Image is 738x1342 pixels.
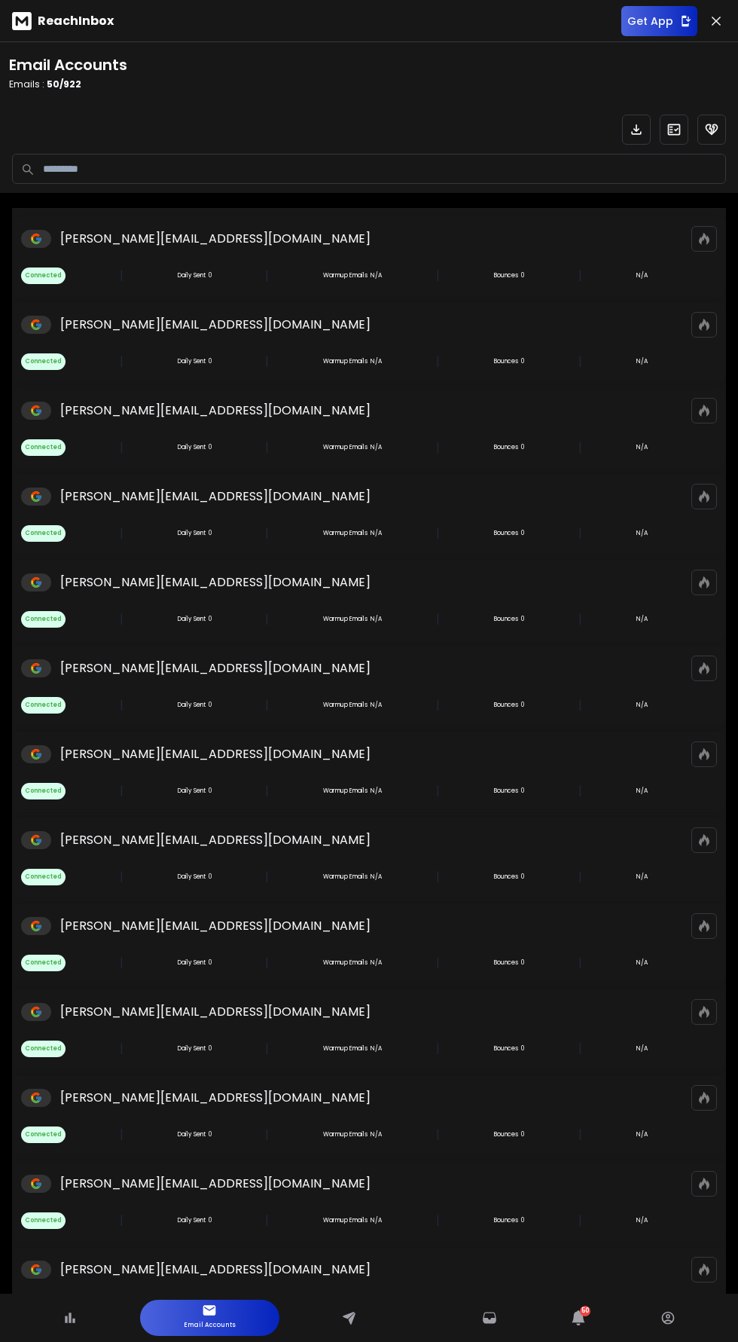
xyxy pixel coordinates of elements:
[323,873,367,882] p: Warmup Emails
[120,524,124,543] span: |
[436,610,440,628] span: |
[521,958,524,968] p: 0
[578,353,582,371] span: |
[494,357,518,366] p: Bounces
[323,1216,382,1225] div: N/A
[120,868,124,886] span: |
[636,529,648,538] p: N/A
[521,787,524,796] p: 0
[636,271,648,280] p: N/A
[265,696,269,714] span: |
[521,873,524,882] p: 0
[521,529,524,538] p: 0
[636,1130,648,1139] p: N/A
[436,524,440,543] span: |
[323,958,382,968] div: N/A
[578,868,582,886] span: |
[9,54,127,75] h1: Email Accounts
[265,439,269,457] span: |
[323,873,382,882] div: N/A
[323,701,367,710] p: Warmup Emails
[265,1212,269,1230] span: |
[178,1130,206,1139] p: Daily Sent
[178,529,206,538] p: Daily Sent
[60,745,371,763] p: [PERSON_NAME][EMAIL_ADDRESS][DOMAIN_NAME]
[323,529,382,538] div: N/A
[323,443,367,452] p: Warmup Emails
[265,610,269,628] span: |
[436,782,440,800] span: |
[60,402,371,420] p: [PERSON_NAME][EMAIL_ADDRESS][DOMAIN_NAME]
[521,701,524,710] p: 0
[178,701,206,710] p: Daily Sent
[494,958,518,968] p: Bounces
[21,1212,66,1229] span: Connected
[636,615,648,624] p: N/A
[323,1044,382,1053] div: N/A
[21,611,66,628] span: Connected
[636,787,648,796] p: N/A
[178,529,212,538] div: 0
[120,696,124,714] span: |
[60,1175,371,1193] p: [PERSON_NAME][EMAIL_ADDRESS][DOMAIN_NAME]
[636,958,648,968] p: N/A
[21,267,66,284] span: Connected
[494,873,518,882] p: Bounces
[60,1003,371,1021] p: [PERSON_NAME][EMAIL_ADDRESS][DOMAIN_NAME]
[578,696,582,714] span: |
[265,524,269,543] span: |
[178,701,212,710] div: 0
[521,1130,524,1139] p: 0
[21,1041,66,1057] span: Connected
[636,443,648,452] p: N/A
[323,271,367,280] p: Warmup Emails
[521,615,524,624] p: 0
[47,78,81,90] span: 50 / 922
[21,697,66,714] span: Connected
[178,787,206,796] p: Daily Sent
[178,873,212,882] div: 0
[178,958,206,968] p: Daily Sent
[436,353,440,371] span: |
[636,1044,648,1053] p: N/A
[636,1216,648,1225] p: N/A
[9,78,127,90] p: Emails :
[436,1126,440,1144] span: |
[265,267,269,285] span: |
[521,271,524,280] p: 0
[636,701,648,710] p: N/A
[323,1216,367,1225] p: Warmup Emails
[178,1044,206,1053] p: Daily Sent
[60,1261,371,1279] p: [PERSON_NAME][EMAIL_ADDRESS][DOMAIN_NAME]
[323,787,382,796] div: N/A
[178,1044,212,1053] div: 0
[436,954,440,972] span: |
[21,439,66,456] span: Connected
[178,271,212,280] div: 0
[323,529,367,538] p: Warmup Emails
[436,1040,440,1058] span: |
[178,958,212,968] div: 0
[578,267,582,285] span: |
[494,271,518,280] p: Bounces
[60,1089,371,1107] p: [PERSON_NAME][EMAIL_ADDRESS][DOMAIN_NAME]
[494,1130,518,1139] p: Bounces
[580,1306,590,1316] span: 50
[178,615,206,624] p: Daily Sent
[265,1040,269,1058] span: |
[323,1044,367,1053] p: Warmup Emails
[265,1126,269,1144] span: |
[21,353,66,370] span: Connected
[436,1212,440,1230] span: |
[521,443,524,452] p: 0
[178,271,206,280] p: Daily Sent
[521,1044,524,1053] p: 0
[60,573,371,592] p: [PERSON_NAME][EMAIL_ADDRESS][DOMAIN_NAME]
[178,1130,212,1139] div: 0
[120,267,124,285] span: |
[323,271,382,280] div: N/A
[323,357,382,366] div: N/A
[578,954,582,972] span: |
[494,1044,518,1053] p: Bounces
[323,701,382,710] div: N/A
